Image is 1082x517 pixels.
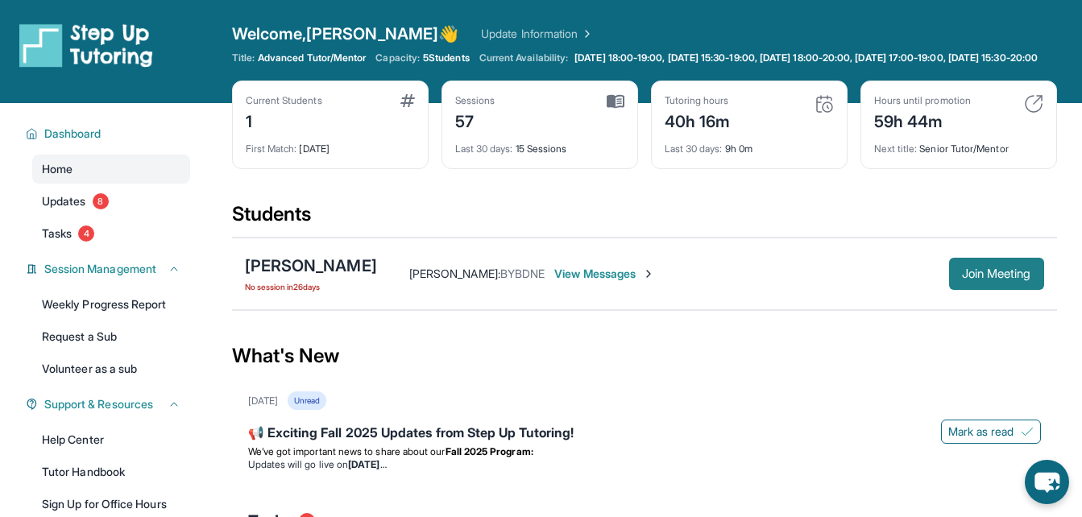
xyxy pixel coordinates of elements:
[42,225,72,242] span: Tasks
[962,269,1031,279] span: Join Meeting
[455,94,495,107] div: Sessions
[455,143,513,155] span: Last 30 days :
[232,201,1057,237] div: Students
[246,107,322,133] div: 1
[949,258,1044,290] button: Join Meeting
[874,133,1043,155] div: Senior Tutor/Mentor
[248,445,446,457] span: We’ve got important news to share about our
[941,420,1041,444] button: Mark as read
[1024,94,1043,114] img: card
[642,267,655,280] img: Chevron-Right
[948,424,1014,440] span: Mark as read
[874,94,971,107] div: Hours until promotion
[874,107,971,133] div: 59h 44m
[423,52,470,64] span: 5 Students
[19,23,153,68] img: logo
[44,126,102,142] span: Dashboard
[44,261,156,277] span: Session Management
[479,52,568,64] span: Current Availability:
[258,52,366,64] span: Advanced Tutor/Mentor
[571,52,1041,64] a: [DATE] 18:00-19:00, [DATE] 15:30-19:00, [DATE] 18:00-20:00, [DATE] 17:00-19:00, [DATE] 15:30-20:00
[32,457,190,486] a: Tutor Handbook
[232,23,459,45] span: Welcome, [PERSON_NAME] 👋
[578,26,594,42] img: Chevron Right
[481,26,594,42] a: Update Information
[288,391,326,410] div: Unread
[248,395,278,407] div: [DATE]
[665,133,834,155] div: 9h 0m
[38,126,180,142] button: Dashboard
[665,107,731,133] div: 40h 16m
[248,458,1041,471] li: Updates will go live on
[1025,460,1069,504] button: chat-button
[245,254,377,277] div: [PERSON_NAME]
[38,396,180,412] button: Support & Resources
[38,261,180,277] button: Session Management
[348,458,386,470] strong: [DATE]
[232,52,255,64] span: Title:
[78,225,94,242] span: 4
[554,266,655,282] span: View Messages
[32,155,190,184] a: Home
[246,94,322,107] div: Current Students
[1021,425,1034,438] img: Mark as read
[232,321,1057,391] div: What's New
[574,52,1038,64] span: [DATE] 18:00-19:00, [DATE] 15:30-19:00, [DATE] 18:00-20:00, [DATE] 17:00-19:00, [DATE] 15:30-20:00
[400,94,415,107] img: card
[246,133,415,155] div: [DATE]
[245,280,377,293] span: No session in 26 days
[375,52,420,64] span: Capacity:
[665,143,723,155] span: Last 30 days :
[32,425,190,454] a: Help Center
[607,94,624,109] img: card
[815,94,834,114] img: card
[665,94,731,107] div: Tutoring hours
[455,107,495,133] div: 57
[874,143,918,155] span: Next title :
[455,133,624,155] div: 15 Sessions
[93,193,109,209] span: 8
[32,354,190,383] a: Volunteer as a sub
[44,396,153,412] span: Support & Resources
[32,187,190,216] a: Updates8
[246,143,297,155] span: First Match :
[32,219,190,248] a: Tasks4
[32,322,190,351] a: Request a Sub
[248,423,1041,445] div: 📢 Exciting Fall 2025 Updates from Step Up Tutoring!
[409,267,500,280] span: [PERSON_NAME] :
[42,161,73,177] span: Home
[32,290,190,319] a: Weekly Progress Report
[42,193,86,209] span: Updates
[500,267,545,280] span: BYBDNE
[446,445,533,457] strong: Fall 2025 Program:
